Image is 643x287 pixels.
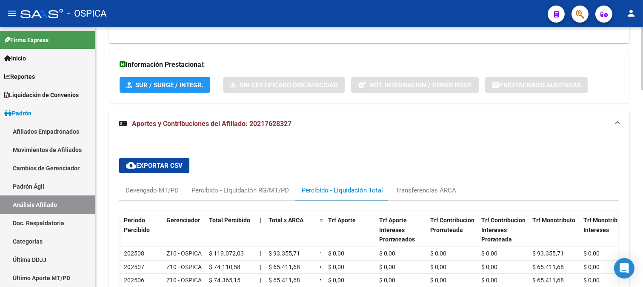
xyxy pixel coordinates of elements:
div: Percibido - Liquidación Total [302,186,383,195]
datatable-header-cell: Gerenciador [163,211,206,258]
span: Z10 - OSPICA [166,250,202,257]
span: Padrón [4,109,31,118]
span: $ 0,00 [379,264,395,270]
span: = [320,277,323,284]
span: Trf Contribucion Intereses Prorateada [481,217,526,243]
span: Z10 - OSPICA [166,264,202,270]
span: $ 93.355,71 [532,250,564,257]
span: $ 74.110,58 [209,264,240,270]
span: $ 0,00 [379,250,395,257]
span: Liquidación de Convenios [4,90,79,100]
span: Total x ARCA [269,217,303,224]
div: Percibido - Liquidación RG/MT/PD [191,186,289,195]
div: Open Intercom Messenger [614,258,634,278]
span: Firma Express [4,35,49,45]
span: Reportes [4,72,35,81]
datatable-header-cell: Total Percibido [206,211,257,258]
datatable-header-cell: Trf Aporte [325,211,376,258]
span: Gerenciador [166,217,200,224]
datatable-header-cell: Período Percibido [120,211,163,258]
span: $ 0,00 [481,264,497,270]
span: Trf Aporte [328,217,356,224]
div: Transferencias ARCA [396,186,456,195]
datatable-header-cell: = [316,211,325,258]
span: Sin Certificado Discapacidad [240,81,338,89]
span: $ 0,00 [481,277,497,284]
span: 202506 [124,277,144,284]
span: $ 0,00 [430,264,446,270]
span: | [260,264,261,270]
datatable-header-cell: Total x ARCA [265,211,316,258]
span: - OSPICA [67,4,106,23]
span: 202507 [124,264,144,270]
span: $ 65.411,68 [269,277,300,284]
span: Trf Contribucion Prorrateada [430,217,474,233]
span: Prestaciones Auditadas [499,81,581,89]
button: SUR / SURGE / INTEGR. [120,77,210,93]
span: | [260,250,261,257]
span: Inicio [4,54,26,63]
span: | [260,277,261,284]
span: $ 0,00 [430,250,446,257]
mat-icon: person [626,8,636,18]
span: $ 0,00 [583,277,600,284]
button: Not. Internacion / Censo Hosp. [351,77,479,93]
span: $ 0,00 [583,250,600,257]
datatable-header-cell: Trf Monotributo Intereses [580,211,631,258]
span: Not. Internacion / Censo Hosp. [369,81,472,89]
span: $ 74.365,15 [209,277,240,284]
datatable-header-cell: Trf Contribucion Intereses Prorateada [478,211,529,258]
span: $ 65.411,68 [532,264,564,270]
datatable-header-cell: Trf Contribucion Prorrateada [427,211,478,258]
span: $ 119.072,03 [209,250,244,257]
span: | [260,217,262,224]
datatable-header-cell: Trf Aporte Intereses Prorrateados [376,211,427,258]
span: Trf Aporte Intereses Prorrateados [379,217,415,243]
span: = [320,250,323,257]
div: Devengado MT/PD [126,186,179,195]
span: SUR / SURGE / INTEGR. [135,81,203,89]
span: $ 65.411,68 [269,264,300,270]
button: Sin Certificado Discapacidad [223,77,345,93]
span: Exportar CSV [126,162,183,169]
h3: Información Prestacional: [120,59,619,71]
span: = [320,264,323,270]
span: Aportes y Contribuciones del Afiliado: 20217628327 [132,120,291,128]
span: Z10 - OSPICA [166,277,202,284]
span: Trf Monotributo Intereses [583,217,626,233]
span: $ 65.411,68 [532,277,564,284]
mat-expansion-panel-header: Aportes y Contribuciones del Afiliado: 20217628327 [109,110,629,138]
button: Prestaciones Auditadas [485,77,588,93]
span: $ 0,00 [481,250,497,257]
mat-icon: cloud_download [126,160,136,170]
span: $ 0,00 [430,277,446,284]
span: Trf Monotributo [532,217,575,224]
span: = [320,217,323,224]
span: $ 0,00 [583,264,600,270]
span: $ 0,00 [379,277,395,284]
span: Total Percibido [209,217,250,224]
span: $ 0,00 [328,264,344,270]
button: Exportar CSV [119,158,189,173]
datatable-header-cell: Trf Monotributo [529,211,580,258]
datatable-header-cell: | [257,211,265,258]
span: $ 93.355,71 [269,250,300,257]
span: $ 0,00 [328,250,344,257]
span: 202508 [124,250,144,257]
span: $ 0,00 [328,277,344,284]
span: Período Percibido [124,217,150,233]
mat-icon: menu [7,8,17,18]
